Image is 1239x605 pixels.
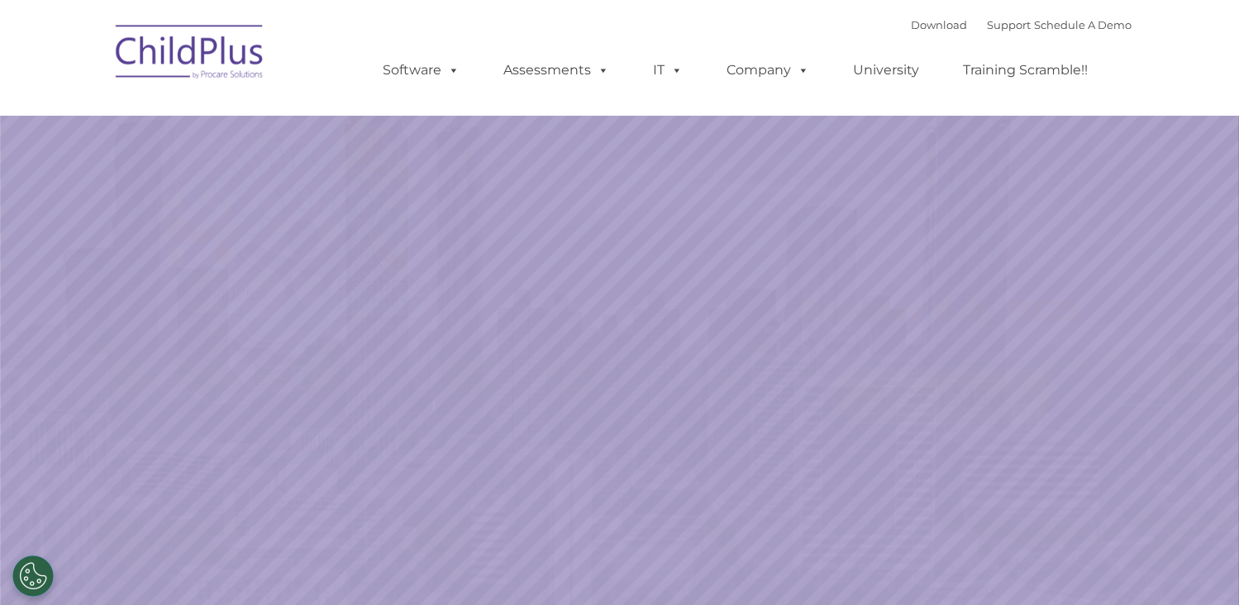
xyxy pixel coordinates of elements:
button: Cookies Settings [12,555,54,597]
a: Software [367,54,477,87]
a: Download [912,18,968,31]
a: Company [711,54,827,87]
font: | [912,18,1132,31]
a: Training Scramble!! [947,54,1105,87]
a: Assessments [488,54,627,87]
a: Support [988,18,1032,31]
a: IT [637,54,700,87]
a: University [837,54,936,87]
img: ChildPlus by Procare Solutions [107,13,273,96]
a: Schedule A Demo [1035,18,1132,31]
a: Learn More [842,369,1047,424]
